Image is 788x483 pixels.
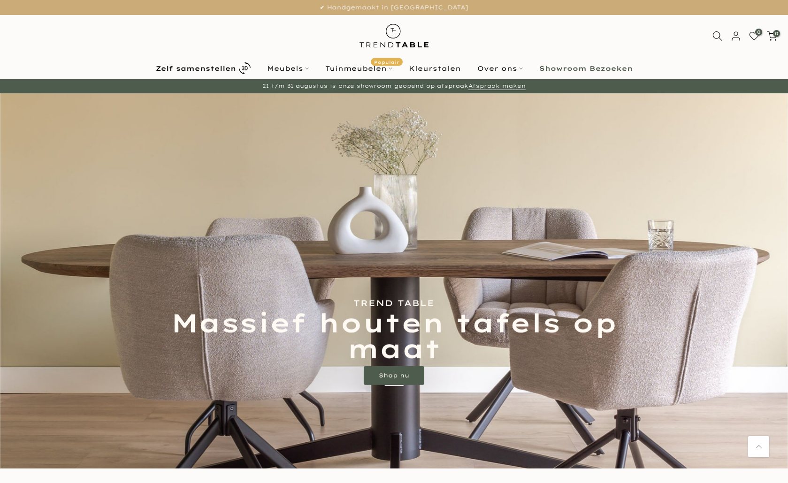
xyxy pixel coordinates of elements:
a: Over ons [469,63,531,74]
a: Showroom Bezoeken [531,63,641,74]
a: 0 [767,31,777,41]
img: trend-table [353,15,435,57]
iframe: toggle-frame [1,435,48,482]
a: Terug naar boven [748,436,769,457]
iframe: bot-iframe [1,284,184,445]
a: Meubels [259,63,317,74]
a: Shop nu [364,366,424,385]
a: 0 [749,31,759,41]
a: Zelf samenstellen [147,60,259,76]
span: 0 [755,29,762,36]
span: Populair [371,58,403,66]
p: ✔ Handgemaakt in [GEOGRAPHIC_DATA] [12,2,776,13]
b: Showroom Bezoeken [539,65,633,72]
b: Zelf samenstellen [156,65,236,72]
a: Afspraak maken [468,83,526,90]
span: 0 [773,30,780,37]
a: TuinmeubelenPopulair [317,63,400,74]
a: Kleurstalen [400,63,469,74]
